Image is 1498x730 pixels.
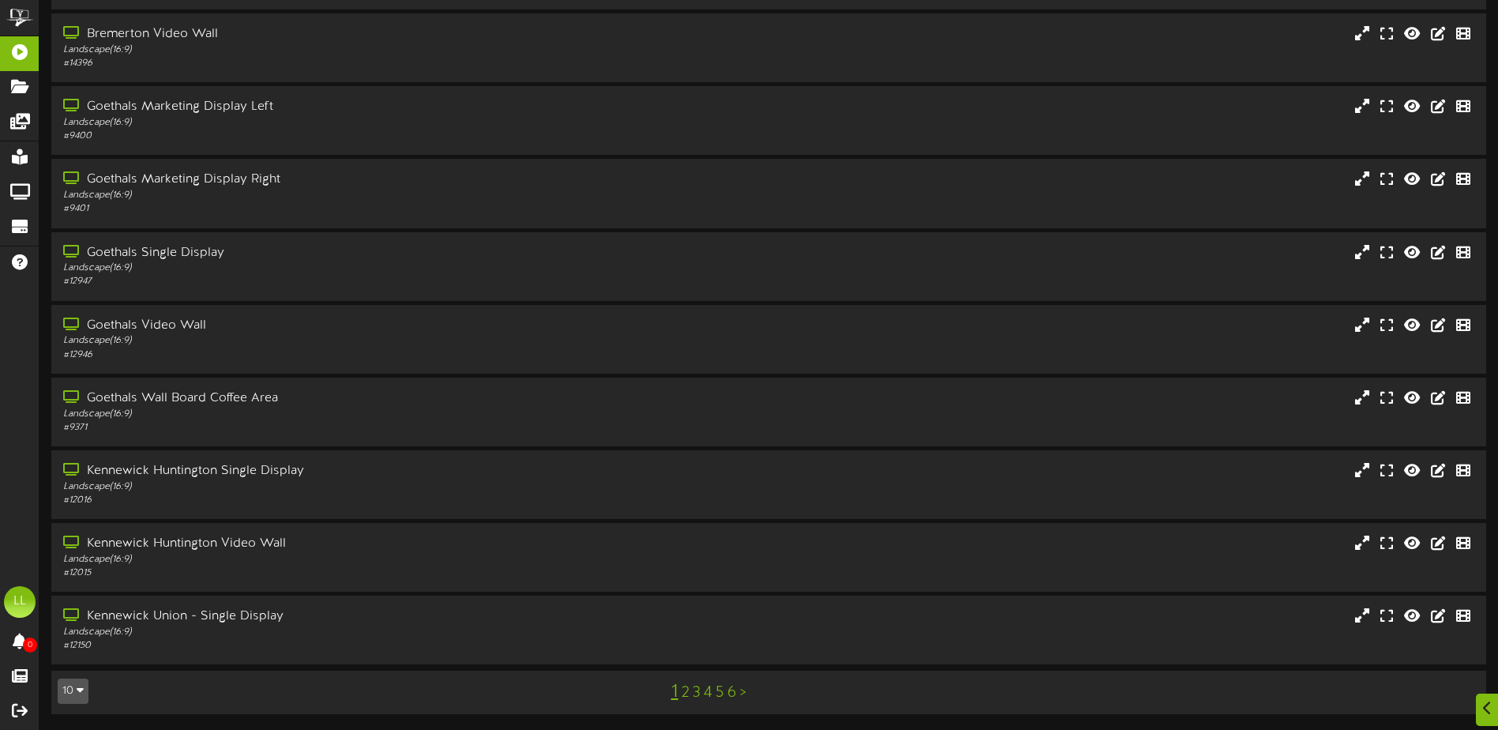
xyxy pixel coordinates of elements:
[63,535,637,553] div: Kennewick Huntington Video Wall
[63,244,637,262] div: Goethals Single Display
[4,586,36,618] div: LL
[63,202,637,216] div: # 9401
[63,553,637,566] div: Landscape ( 16:9 )
[63,171,637,189] div: Goethals Marketing Display Right
[63,421,637,435] div: # 9371
[63,116,637,130] div: Landscape ( 16:9 )
[23,638,37,653] span: 0
[63,480,637,494] div: Landscape ( 16:9 )
[63,130,637,143] div: # 9400
[63,348,637,362] div: # 12946
[63,462,637,480] div: Kennewick Huntington Single Display
[63,334,637,348] div: Landscape ( 16:9 )
[727,684,737,702] a: 6
[681,684,689,702] a: 2
[63,608,637,626] div: Kennewick Union - Single Display
[63,43,637,57] div: Landscape ( 16:9 )
[63,317,637,335] div: Goethals Video Wall
[63,626,637,639] div: Landscape ( 16:9 )
[63,275,637,288] div: # 12947
[693,684,700,702] a: 3
[740,684,746,702] a: >
[63,262,637,275] div: Landscape ( 16:9 )
[63,189,637,202] div: Landscape ( 16:9 )
[58,679,88,704] button: 10
[63,639,637,653] div: # 12150
[63,408,637,421] div: Landscape ( 16:9 )
[63,25,637,43] div: Bremerton Video Wall
[63,57,637,70] div: # 14396
[63,98,637,116] div: Goethals Marketing Display Left
[715,684,724,702] a: 5
[671,682,678,702] a: 1
[63,389,637,408] div: Goethals Wall Board Coffee Area
[704,684,712,702] a: 4
[63,566,637,580] div: # 12015
[63,494,637,507] div: # 12016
